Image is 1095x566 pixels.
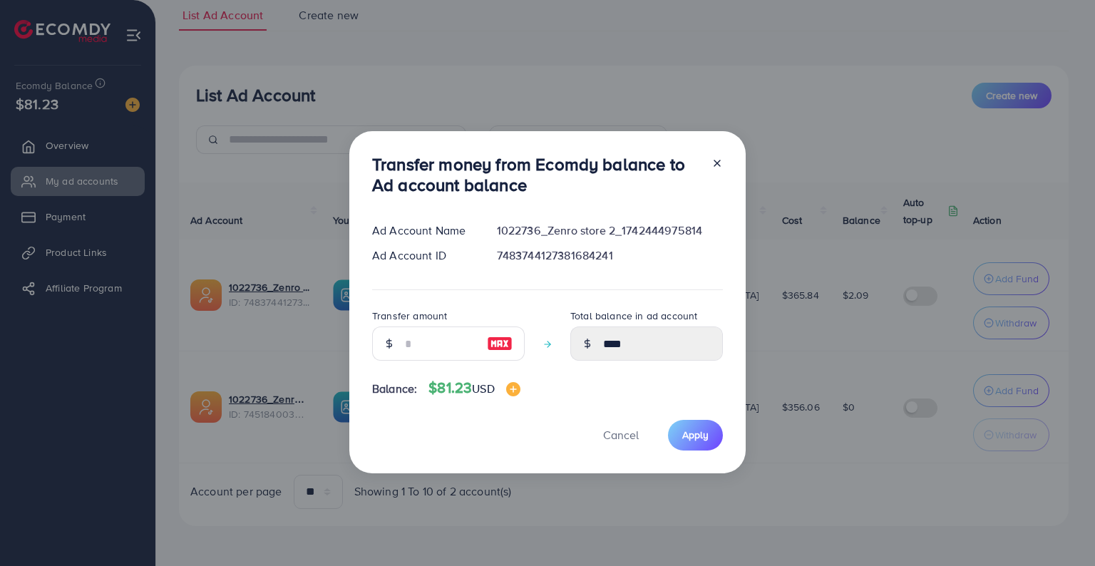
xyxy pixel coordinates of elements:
[668,420,723,451] button: Apply
[472,381,494,396] span: USD
[372,309,447,323] label: Transfer amount
[506,382,520,396] img: image
[361,222,485,239] div: Ad Account Name
[570,309,697,323] label: Total balance in ad account
[372,154,700,195] h3: Transfer money from Ecomdy balance to Ad account balance
[1034,502,1084,555] iframe: Chat
[682,428,709,442] span: Apply
[603,427,639,443] span: Cancel
[485,247,734,264] div: 7483744127381684241
[585,420,657,451] button: Cancel
[428,379,520,397] h4: $81.23
[372,381,417,397] span: Balance:
[487,335,513,352] img: image
[361,247,485,264] div: Ad Account ID
[485,222,734,239] div: 1022736_Zenro store 2_1742444975814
